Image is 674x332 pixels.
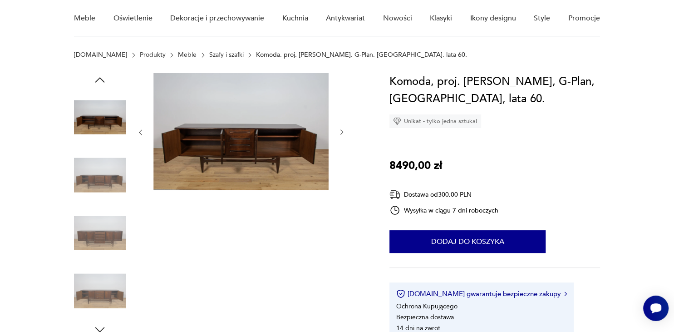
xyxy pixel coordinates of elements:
[326,1,365,36] a: Antykwariat
[74,265,126,317] img: Zdjęcie produktu Komoda, proj. V. Wilkins, G-Plan, Wielka Brytania, lata 60.
[393,117,401,125] img: Ikona diamentu
[643,296,669,321] iframe: Smartsupp widget button
[74,149,126,201] img: Zdjęcie produktu Komoda, proj. V. Wilkins, G-Plan, Wielka Brytania, lata 60.
[153,73,329,190] img: Zdjęcie produktu Komoda, proj. V. Wilkins, G-Plan, Wielka Brytania, lata 60.
[389,205,498,216] div: Wysyłka w ciągu 7 dni roboczych
[568,1,600,36] a: Promocje
[389,114,481,128] div: Unikat - tylko jedna sztuka!
[564,292,567,296] img: Ikona strzałki w prawo
[140,51,166,59] a: Produkty
[389,230,546,253] button: Dodaj do koszyka
[396,302,458,311] li: Ochrona Kupującego
[389,73,600,108] h1: Komoda, proj. [PERSON_NAME], G-Plan, [GEOGRAPHIC_DATA], lata 60.
[74,207,126,259] img: Zdjęcie produktu Komoda, proj. V. Wilkins, G-Plan, Wielka Brytania, lata 60.
[389,189,400,200] img: Ikona dostawy
[389,189,498,200] div: Dostawa od 300,00 PLN
[178,51,197,59] a: Meble
[430,1,452,36] a: Klasyki
[389,157,442,174] p: 8490,00 zł
[534,1,550,36] a: Style
[74,1,95,36] a: Meble
[256,51,467,59] p: Komoda, proj. [PERSON_NAME], G-Plan, [GEOGRAPHIC_DATA], lata 60.
[396,289,566,298] button: [DOMAIN_NAME] gwarantuje bezpieczne zakupy
[396,313,454,322] li: Bezpieczna dostawa
[396,289,405,298] img: Ikona certyfikatu
[383,1,412,36] a: Nowości
[113,1,153,36] a: Oświetlenie
[282,1,308,36] a: Kuchnia
[170,1,264,36] a: Dekoracje i przechowywanie
[209,51,244,59] a: Szafy i szafki
[74,51,127,59] a: [DOMAIN_NAME]
[74,91,126,143] img: Zdjęcie produktu Komoda, proj. V. Wilkins, G-Plan, Wielka Brytania, lata 60.
[470,1,516,36] a: Ikony designu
